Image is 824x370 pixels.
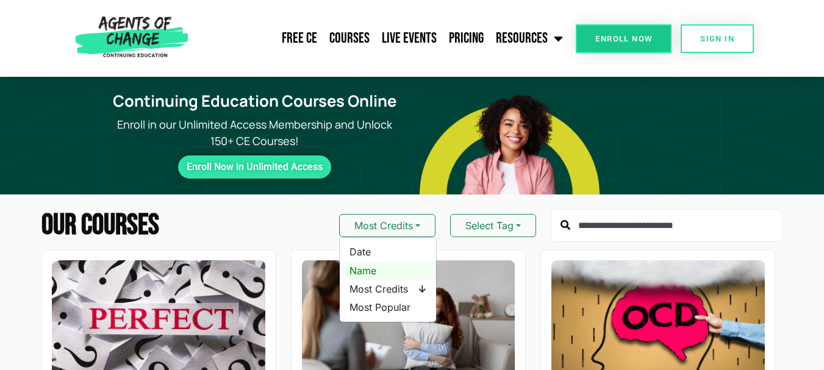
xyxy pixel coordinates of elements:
[340,298,436,316] a: Most Popular
[339,214,435,237] button: Most Credits
[104,92,405,111] h1: Continuing Education Courses Online
[178,155,331,179] a: Enroll Now in Unlimited Access
[349,282,426,296] span: Most Credits
[576,24,672,53] a: Enroll Now
[323,23,376,54] a: Courses
[376,23,443,54] a: Live Events
[700,35,734,43] span: SIGN IN
[681,24,754,53] a: SIGN IN
[595,35,652,43] span: Enroll Now
[340,280,436,298] a: Most Credits↓
[349,264,426,277] span: Name
[187,164,323,170] span: Enroll Now in Unlimited Access
[443,23,490,54] a: Pricing
[340,261,436,280] a: Name
[490,23,569,54] a: Resources
[349,245,426,258] span: Date
[193,23,570,54] nav: Menu
[450,214,536,237] button: Select Tag
[41,211,159,240] h2: Our Courses
[97,116,412,149] p: Enroll in our Unlimited Access Membership and Unlock 150+ CE Courses!
[349,301,426,314] span: Most Popular
[340,243,436,261] a: Date
[418,282,426,296] b: ↓
[276,23,323,54] a: Free CE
